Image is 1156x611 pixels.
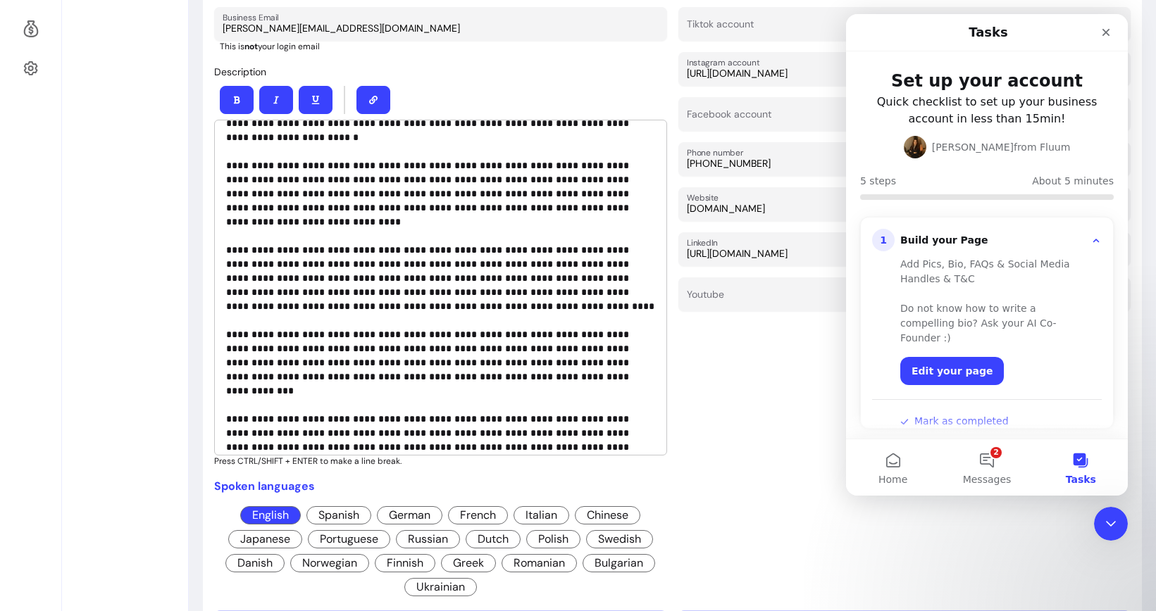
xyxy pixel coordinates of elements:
input: Instagram account [687,66,1123,80]
span: Polish [526,530,580,548]
span: Dutch [466,530,521,548]
span: English [240,506,301,524]
span: Portuguese [308,530,390,548]
p: Press CTRL/SHIFT + ENTER to make a line break. [214,455,667,467]
span: Norwegian [290,554,369,572]
iframe: Intercom live chat [846,14,1128,496]
label: Business Email [223,11,284,23]
input: Phone number [687,156,1123,170]
span: Ukrainian [404,578,477,596]
p: This is your login email [220,41,667,52]
b: not [244,41,258,52]
label: LinkedIn [687,237,723,248]
input: Tiktok account [687,21,1123,35]
input: Website [687,201,1123,215]
span: Greek [441,554,496,572]
span: Description [214,65,266,78]
span: French [448,506,508,524]
span: Finnish [375,554,435,572]
input: Facebook account [687,111,1123,125]
span: Spanish [306,506,371,524]
span: Italian [514,506,569,524]
label: Instagram account [687,56,764,68]
span: Danish [225,554,285,572]
span: Russian [396,530,460,548]
span: Bulgarian [583,554,655,572]
span: Romanian [502,554,577,572]
span: German [377,506,442,524]
span: Chinese [575,506,640,524]
input: Business Email [223,21,659,35]
iframe: Intercom live chat [1094,507,1128,541]
input: Youtube [687,291,1123,305]
label: Website [687,191,723,203]
p: Spoken languages [214,478,667,495]
input: LinkedIn [687,246,1123,260]
label: Phone number [687,146,748,158]
a: Refer & Earn [17,12,44,46]
span: Japanese [228,530,302,548]
a: Settings [17,51,44,85]
span: Swedish [586,530,653,548]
